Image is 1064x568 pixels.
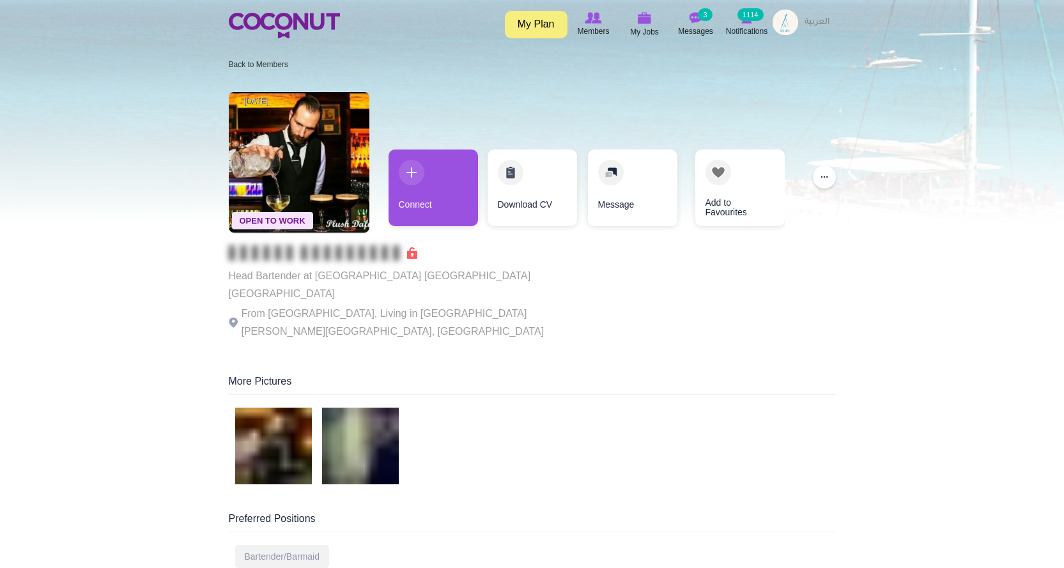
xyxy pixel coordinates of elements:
a: Browse Members Members [568,10,619,39]
span: Members [577,25,609,38]
span: Messages [678,25,713,38]
div: 1 / 4 [389,150,478,233]
a: Messages Messages 3 [670,10,721,39]
a: My Plan [505,11,567,38]
img: Home [229,13,340,38]
img: Messages [690,12,702,24]
a: Download CV [488,150,577,226]
div: 4 / 4 [686,150,775,233]
a: Add to Favourites [695,150,785,226]
p: From [GEOGRAPHIC_DATA], Living in [GEOGRAPHIC_DATA][PERSON_NAME][GEOGRAPHIC_DATA], [GEOGRAPHIC_DATA] [229,305,580,341]
small: 3 [698,8,712,21]
div: 2 / 4 [488,150,577,233]
button: ... [813,165,836,188]
a: Connect [389,150,478,226]
span: Connect to Unlock the Profile [229,247,417,259]
img: Browse Members [585,12,601,24]
span: Open To Work [232,212,313,229]
a: My Jobs My Jobs [619,10,670,40]
img: My Jobs [638,12,652,24]
a: العربية [798,10,836,35]
a: Message [588,150,677,226]
div: Bartender/Barmaid [235,545,330,568]
div: More Pictures [229,374,836,395]
span: [DATE] [235,96,268,107]
span: My Jobs [630,26,659,38]
span: Notifications [726,25,767,38]
div: Preferred Positions [229,512,836,532]
p: Head Bartender at [GEOGRAPHIC_DATA] [GEOGRAPHIC_DATA] [GEOGRAPHIC_DATA] [229,267,580,303]
a: Back to Members [229,60,288,69]
a: Notifications Notifications 1114 [721,10,773,39]
div: 3 / 4 [587,150,676,233]
small: 1114 [737,8,763,21]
